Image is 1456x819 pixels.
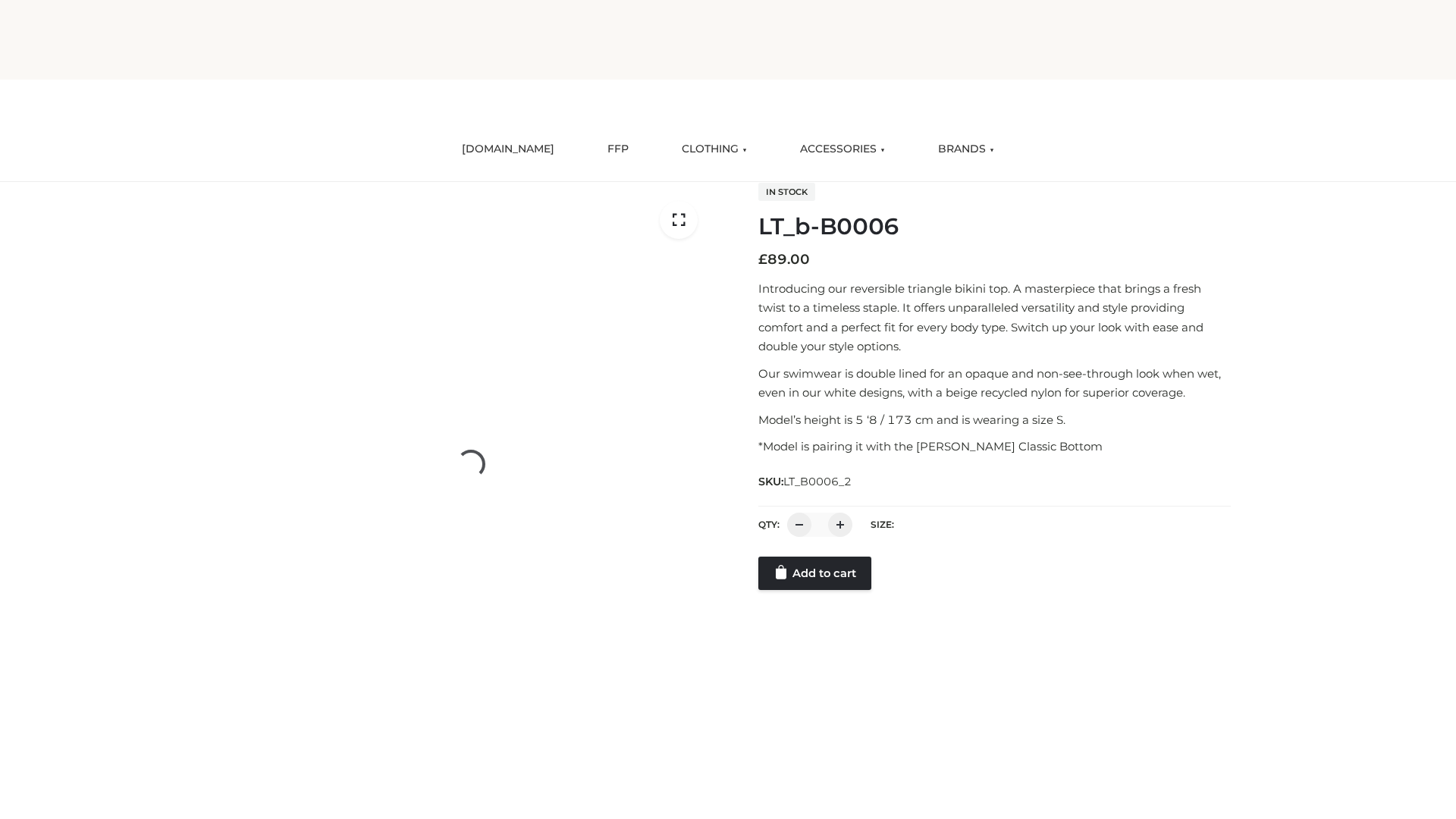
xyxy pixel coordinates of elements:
a: FFP [596,133,640,166]
a: BRANDS [927,133,1006,166]
p: Introducing our reversible triangle bikini top. A masterpiece that brings a fresh twist to a time... [758,279,1231,356]
span: £ [758,251,767,268]
span: SKU: [758,472,853,491]
a: ACCESSORIES [789,133,896,166]
a: [DOMAIN_NAME] [450,133,566,166]
label: QTY: [758,519,780,530]
h1: LT_b-B0006 [758,213,1231,240]
bdi: 89.00 [758,251,810,268]
label: Size: [871,519,894,530]
a: Add to cart [758,557,871,590]
span: In stock [758,183,815,201]
p: *Model is pairing it with the [PERSON_NAME] Classic Bottom [758,437,1231,457]
p: Our swimwear is double lined for an opaque and non-see-through look when wet, even in our white d... [758,364,1231,403]
span: LT_B0006_2 [783,475,852,488]
p: Model’s height is 5 ‘8 / 173 cm and is wearing a size S. [758,410,1231,430]
a: CLOTHING [670,133,758,166]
